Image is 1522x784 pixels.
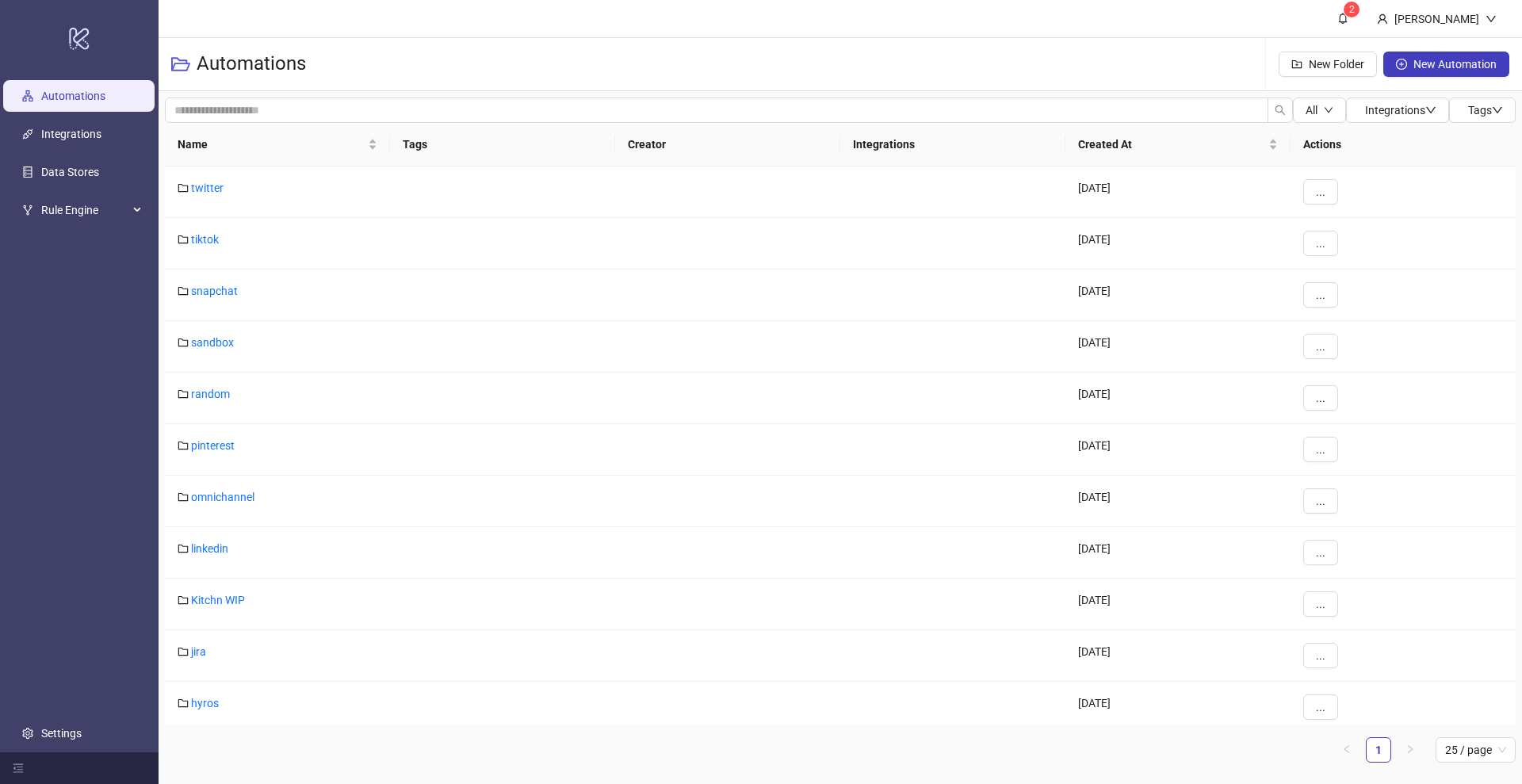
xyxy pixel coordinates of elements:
div: [DATE] [1065,270,1291,321]
span: Created At [1078,136,1265,153]
a: hyros [191,697,219,709]
th: Name [165,123,390,166]
a: omnichannel [191,491,254,503]
button: ... [1303,488,1338,514]
a: Data Stores [41,166,99,178]
li: Next Page [1398,737,1423,763]
span: Name [178,136,365,153]
span: ... [1316,443,1325,456]
sup: 2 [1344,2,1359,17]
span: folder [178,337,189,348]
button: ... [1303,694,1338,720]
a: linkedin [191,542,228,555]
span: folder [178,388,189,400]
button: ... [1303,334,1338,359]
div: [DATE] [1065,424,1291,476]
span: 25 / page [1445,738,1506,762]
span: folder [178,698,189,709]
span: ... [1316,649,1325,662]
div: [DATE] [1065,630,1291,682]
li: 1 [1366,737,1391,763]
a: 1 [1367,738,1390,762]
a: Integrations [41,128,101,140]
div: [DATE] [1065,476,1291,527]
button: ... [1303,540,1338,565]
span: folder [178,595,189,606]
div: [DATE] [1065,321,1291,373]
div: [DATE] [1065,166,1291,218]
button: ... [1303,643,1338,668]
a: pinterest [191,439,235,452]
span: ... [1316,495,1325,507]
span: folder [178,646,189,657]
span: folder [178,491,189,503]
a: twitter [191,182,224,194]
button: ... [1303,437,1338,462]
th: Integrations [840,123,1065,166]
span: folder [178,543,189,554]
div: [DATE] [1065,373,1291,424]
button: ... [1303,591,1338,617]
th: Creator [615,123,840,166]
a: tiktok [191,233,219,246]
a: snapchat [191,285,238,297]
th: Tags [390,123,615,166]
div: [DATE] [1065,527,1291,579]
span: 2 [1349,4,1355,15]
span: folder [178,440,189,451]
span: right [1405,744,1415,754]
span: left [1342,744,1352,754]
th: Created At [1065,123,1291,166]
span: ... [1316,340,1325,353]
div: [DATE] [1065,218,1291,270]
h3: Automations [197,52,306,77]
button: left [1334,737,1359,763]
span: menu-fold [13,763,24,774]
span: folder [178,182,189,193]
button: right [1398,737,1423,763]
span: Rule Engine [41,194,128,226]
a: Kitchn WIP [191,594,245,606]
a: jira [191,645,206,658]
span: ... [1316,392,1325,404]
div: [DATE] [1065,682,1291,733]
a: sandbox [191,336,234,349]
a: Settings [41,727,82,740]
li: Previous Page [1334,737,1359,763]
button: ... [1303,385,1338,411]
a: Automations [41,90,105,102]
span: fork [22,205,33,216]
a: random [191,388,230,400]
span: ... [1316,701,1325,713]
span: folder [178,234,189,245]
span: folder [178,285,189,296]
div: Page Size [1436,737,1516,763]
span: ... [1316,598,1325,610]
div: [DATE] [1065,579,1291,630]
span: folder-open [171,55,190,74]
span: ... [1316,546,1325,559]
